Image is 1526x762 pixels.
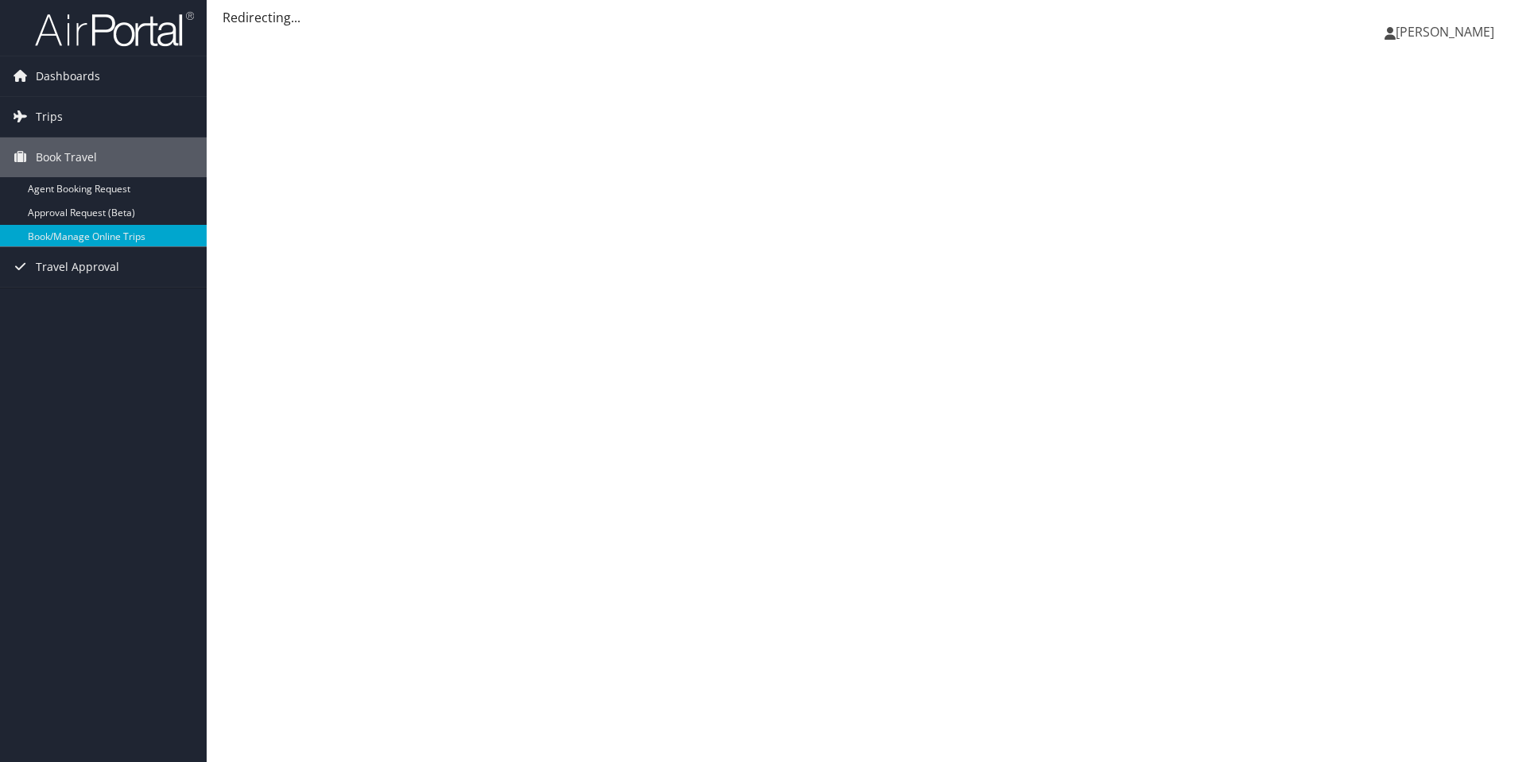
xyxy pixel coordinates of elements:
[35,10,194,48] img: airportal-logo.png
[1396,23,1494,41] span: [PERSON_NAME]
[36,56,100,96] span: Dashboards
[36,247,119,287] span: Travel Approval
[1385,8,1510,56] a: [PERSON_NAME]
[36,97,63,137] span: Trips
[36,137,97,177] span: Book Travel
[223,8,1510,27] div: Redirecting...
